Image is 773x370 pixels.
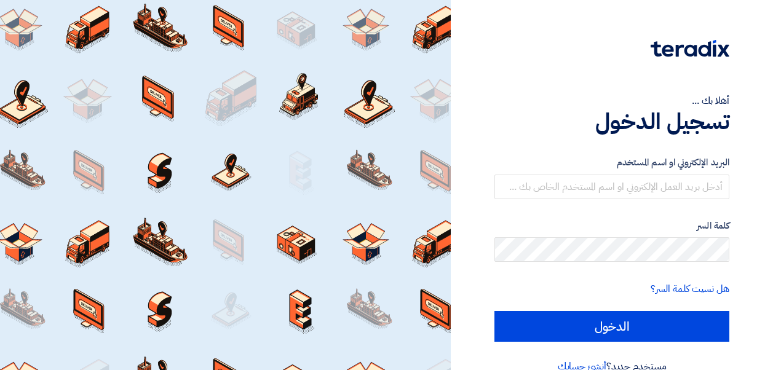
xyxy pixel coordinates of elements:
img: Teradix logo [651,40,729,57]
a: هل نسيت كلمة السر؟ [651,281,729,296]
label: البريد الإلكتروني او اسم المستخدم [494,155,729,170]
input: أدخل بريد العمل الإلكتروني او اسم المستخدم الخاص بك ... [494,175,729,199]
label: كلمة السر [494,219,729,233]
input: الدخول [494,311,729,342]
div: أهلا بك ... [494,93,729,108]
h1: تسجيل الدخول [494,108,729,135]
